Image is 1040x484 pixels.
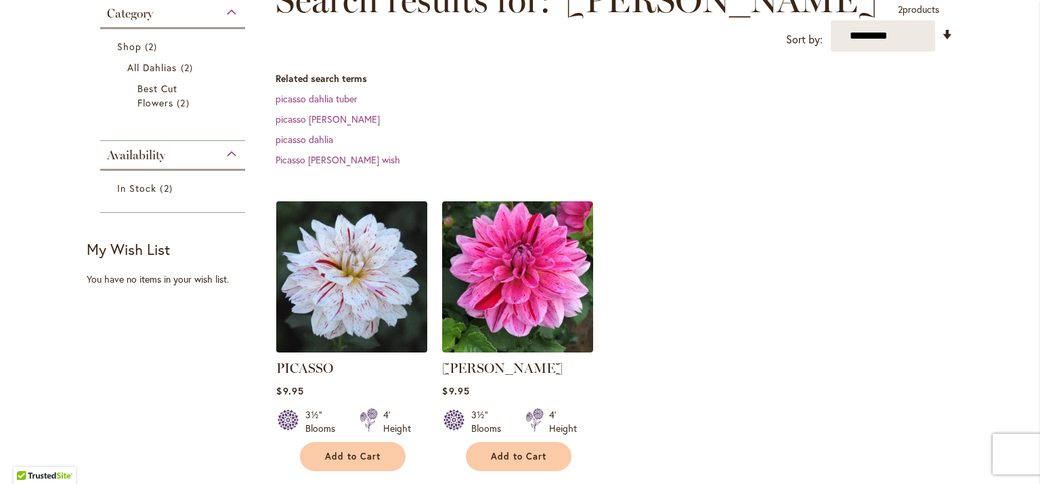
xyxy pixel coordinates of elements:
[383,408,411,435] div: 4' Height
[276,153,400,166] a: Picasso [PERSON_NAME] wish
[276,92,357,105] a: picasso dahlia tuber
[273,198,431,357] img: PICASSO
[276,360,333,376] a: PICASSO
[300,442,406,471] button: Add to Cart
[181,60,196,75] span: 2
[276,113,380,125] a: picasso [PERSON_NAME]
[276,72,953,85] dt: Related search terms
[137,82,177,109] span: Best Cut Flowers
[305,408,343,435] div: 3½" Blooms
[442,360,563,376] a: [PERSON_NAME]
[276,384,303,397] span: $9.95
[107,6,153,21] span: Category
[117,182,156,195] span: In Stock
[786,27,823,52] label: Sort by:
[145,39,160,54] span: 2
[87,273,267,286] div: You have no items in your wish list.
[127,60,221,75] a: All Dahlias
[160,181,175,195] span: 2
[107,148,165,163] span: Availability
[442,342,593,355] a: CHA CHING
[442,384,469,397] span: $9.95
[491,451,546,462] span: Add to Cart
[137,81,211,110] a: Best Cut Flowers
[276,133,333,146] a: picasso dahlia
[117,40,142,53] span: Shop
[10,436,48,474] iframe: Launch Accessibility Center
[87,239,170,259] strong: My Wish List
[117,181,232,195] a: In Stock 2
[549,408,577,435] div: 4' Height
[117,39,232,54] a: Shop
[466,442,571,471] button: Add to Cart
[127,61,177,74] span: All Dahlias
[898,3,903,16] span: 2
[276,342,427,355] a: PICASSO
[442,201,593,352] img: CHA CHING
[177,96,192,110] span: 2
[325,451,381,462] span: Add to Cart
[471,408,509,435] div: 3½" Blooms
